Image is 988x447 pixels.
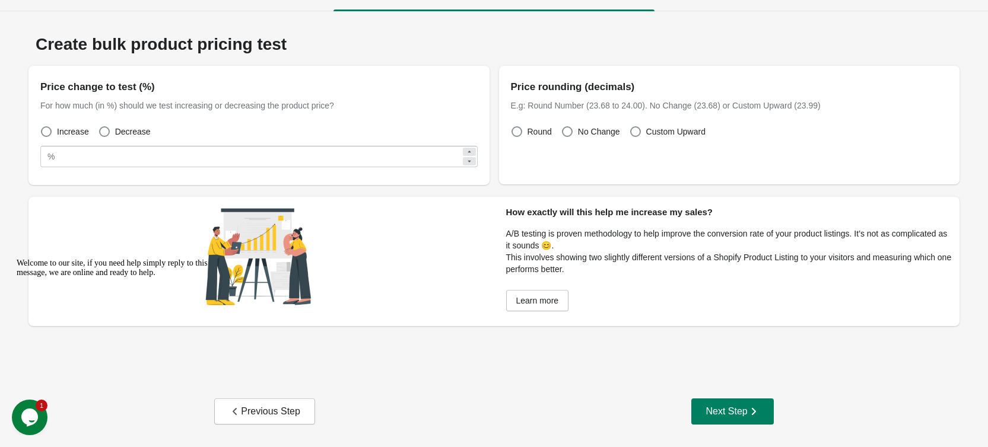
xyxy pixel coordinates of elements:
[28,35,960,54] div: Create bulk product pricing test
[691,398,773,424] button: Next Step
[706,406,759,417] div: Next Step
[511,78,948,97] div: Price rounding (decimals)
[5,5,196,23] span: Welcome to our site, if you need help simply reply to this message, we are online and ready to help.
[12,254,225,394] iframe: chat widget
[506,228,953,251] p: A/B testing is proven methodology to help improve the conversion rate of your product listings. I...
[40,100,478,111] div: For how much (in %) should we test increasing or decreasing the product price?
[115,126,151,138] span: Decrease
[40,78,478,97] div: Price change to test (%)
[511,100,948,111] div: E.g: Round Number (23.68 to 24.00). No Change (23.68) or Custom Upward (23.99)
[578,126,620,138] span: No Change
[506,290,569,311] a: Learn more
[646,126,706,138] span: Custom Upward
[12,400,50,435] iframe: chat widget
[506,251,953,275] p: This involves showing two slightly different versions of a Shopify Product Listing to your visito...
[229,406,300,417] div: Previous Step
[47,149,55,164] div: %
[57,126,89,138] span: Increase
[528,126,552,138] span: Round
[516,296,559,305] span: Learn more
[214,398,315,424] button: Previous Step
[5,5,218,24] div: Welcome to our site, if you need help simply reply to this message, we are online and ready to help.
[506,197,953,228] div: How exactly will this help me increase my sales?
